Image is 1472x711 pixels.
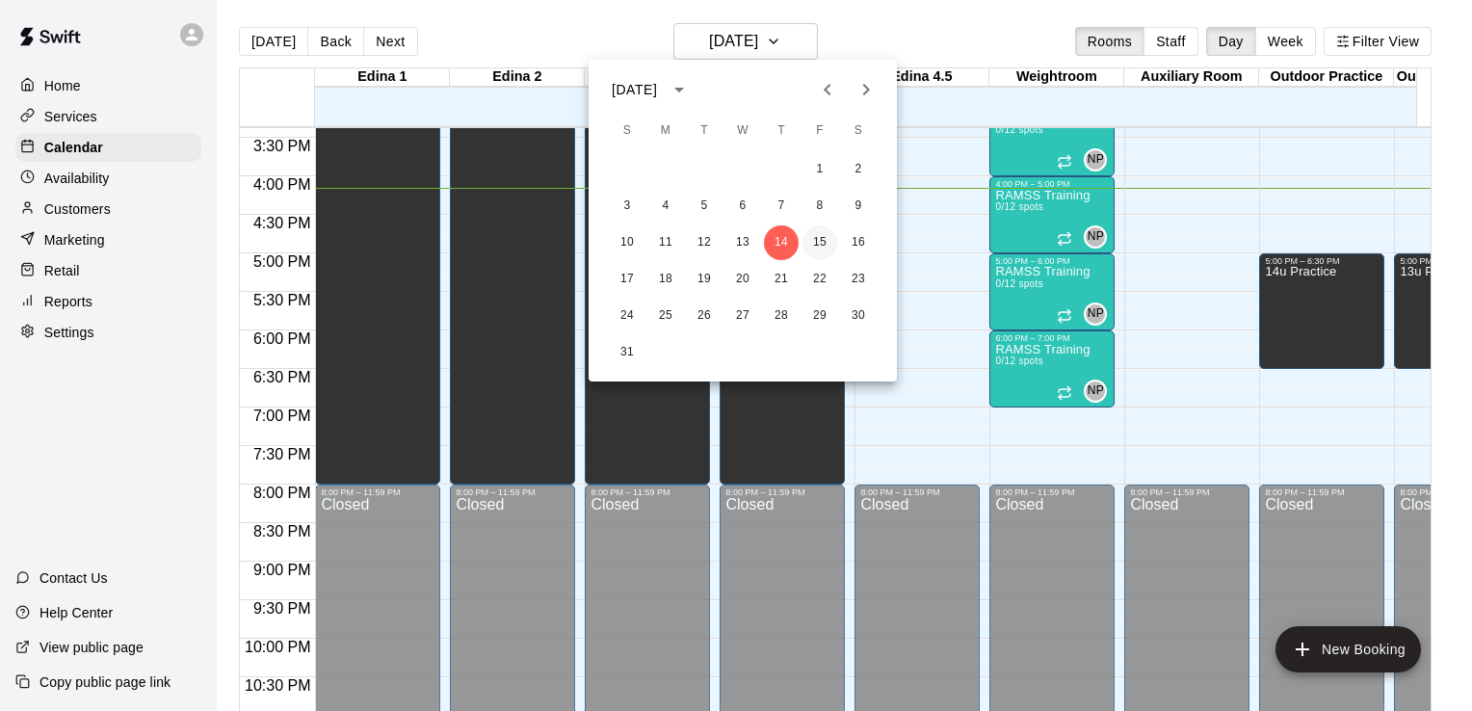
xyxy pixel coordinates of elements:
span: Thursday [764,112,799,150]
button: 22 [802,262,837,297]
button: 25 [648,299,683,333]
button: 6 [725,189,760,224]
span: Wednesday [725,112,760,150]
button: 7 [764,189,799,224]
button: 19 [687,262,722,297]
button: 26 [687,299,722,333]
button: 24 [610,299,644,333]
span: Tuesday [687,112,722,150]
button: 20 [725,262,760,297]
button: 2 [841,152,876,187]
button: 29 [802,299,837,333]
span: Sunday [610,112,644,150]
button: 30 [841,299,876,333]
button: 10 [610,225,644,260]
button: 13 [725,225,760,260]
button: 21 [764,262,799,297]
button: 23 [841,262,876,297]
span: Monday [648,112,683,150]
button: Previous month [808,70,847,109]
button: 1 [802,152,837,187]
div: [DATE] [612,80,657,100]
button: 9 [841,189,876,224]
button: 27 [725,299,760,333]
button: calendar view is open, switch to year view [663,73,696,106]
span: Saturday [841,112,876,150]
button: 4 [648,189,683,224]
button: 16 [841,225,876,260]
button: Next month [847,70,885,109]
button: 31 [610,335,644,370]
button: 8 [802,189,837,224]
button: 14 [764,225,799,260]
span: Friday [802,112,837,150]
button: 18 [648,262,683,297]
button: 12 [687,225,722,260]
button: 3 [610,189,644,224]
button: 11 [648,225,683,260]
button: 28 [764,299,799,333]
button: 5 [687,189,722,224]
button: 17 [610,262,644,297]
button: 15 [802,225,837,260]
